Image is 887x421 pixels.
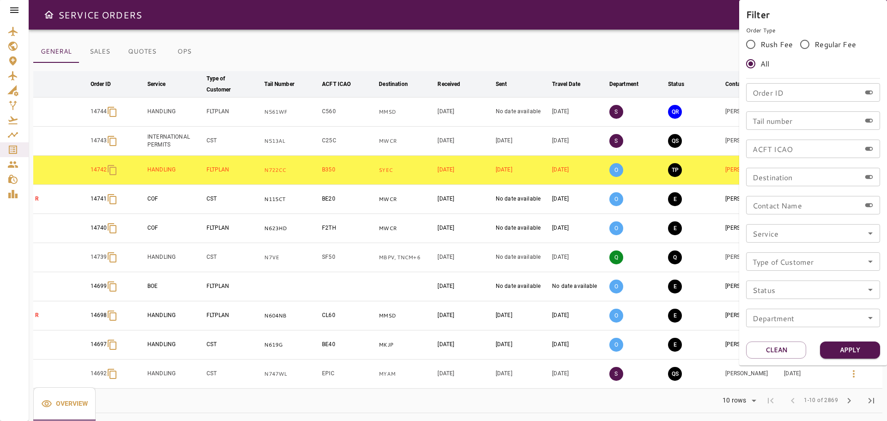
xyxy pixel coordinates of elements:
button: Open [864,227,877,240]
h6: Filter [746,7,880,22]
button: Clean [746,342,806,359]
span: Regular Fee [814,39,856,50]
button: Open [864,283,877,296]
button: Open [864,255,877,268]
button: Open [864,311,877,324]
span: All [760,58,769,69]
span: Rush Fee [760,39,793,50]
div: rushFeeOrder [746,35,880,73]
p: Order Type [746,26,880,35]
button: Apply [820,342,880,359]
